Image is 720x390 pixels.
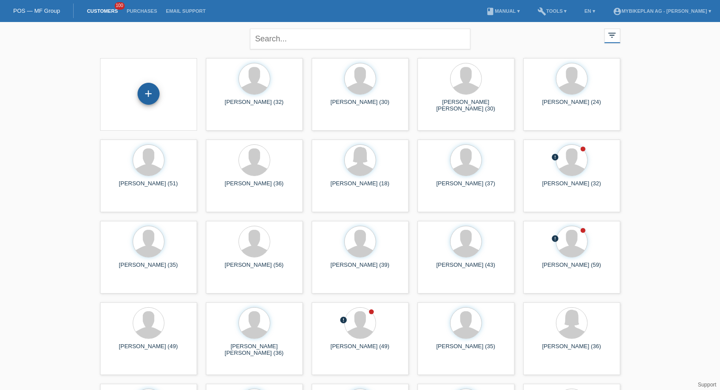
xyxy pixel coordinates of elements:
[213,99,296,113] div: [PERSON_NAME] (32)
[425,180,507,194] div: [PERSON_NAME] (37)
[122,8,161,14] a: Purchases
[319,180,402,194] div: [PERSON_NAME] (18)
[552,153,560,161] i: error
[530,99,613,113] div: [PERSON_NAME] (24)
[319,261,402,276] div: [PERSON_NAME] (39)
[552,235,560,244] div: unconfirmed, pending
[213,261,296,276] div: [PERSON_NAME] (56)
[580,8,600,14] a: EN ▾
[213,180,296,194] div: [PERSON_NAME] (36)
[533,8,571,14] a: buildTools ▾
[608,8,716,14] a: account_circleMybikeplan AG - [PERSON_NAME] ▾
[13,7,60,14] a: POS — MF Group
[537,7,546,16] i: build
[530,180,613,194] div: [PERSON_NAME] (32)
[340,316,348,324] i: error
[486,7,495,16] i: book
[107,343,190,357] div: [PERSON_NAME] (49)
[340,316,348,325] div: unconfirmed, pending
[319,343,402,357] div: [PERSON_NAME] (49)
[530,343,613,357] div: [PERSON_NAME] (36)
[481,8,524,14] a: bookManual ▾
[138,86,159,101] div: Add customer
[319,99,402,113] div: [PERSON_NAME] (30)
[213,343,296,357] div: [PERSON_NAME] [PERSON_NAME] (36)
[698,382,716,388] a: Support
[530,261,613,276] div: [PERSON_NAME] (59)
[107,261,190,276] div: [PERSON_NAME] (35)
[425,99,507,113] div: [PERSON_NAME] [PERSON_NAME] (30)
[107,180,190,194] div: [PERSON_NAME] (51)
[115,2,125,10] span: 100
[608,30,617,40] i: filter_list
[425,343,507,357] div: [PERSON_NAME] (35)
[250,29,470,49] input: Search...
[425,261,507,276] div: [PERSON_NAME] (43)
[82,8,122,14] a: Customers
[552,153,560,162] div: unconfirmed, pending
[552,235,560,243] i: error
[161,8,210,14] a: Email Support
[613,7,622,16] i: account_circle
